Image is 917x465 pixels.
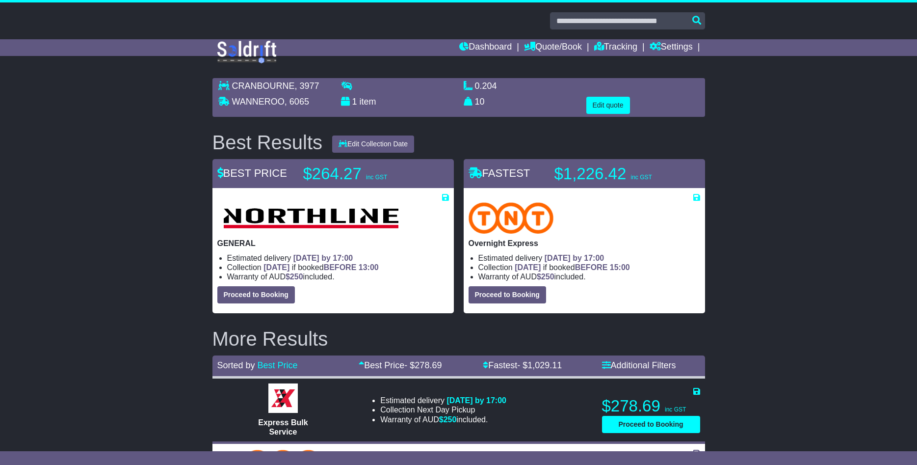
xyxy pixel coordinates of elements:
[475,97,485,107] span: 10
[469,202,554,234] img: TNT Domestic: Overnight Express
[602,396,700,416] p: $278.69
[602,360,676,370] a: Additional Filters
[483,360,562,370] a: Fastest- $1,029.11
[469,167,530,179] span: FASTEST
[417,406,475,414] span: Next Day Pickup
[665,406,686,413] span: inc GST
[227,253,449,263] li: Estimated delivery
[537,273,554,281] span: $
[469,239,700,248] p: Overnight Express
[545,254,604,262] span: [DATE] by 17:00
[295,81,319,91] span: , 3977
[475,81,497,91] span: 0.204
[517,360,562,370] span: - $
[217,360,255,370] span: Sorted by
[217,286,295,303] button: Proceed to Booking
[444,415,457,424] span: 250
[208,132,328,153] div: Best Results
[527,360,562,370] span: 1,029.11
[515,263,629,272] span: if booked
[352,97,357,107] span: 1
[446,396,506,405] span: [DATE] by 17:00
[478,272,700,281] li: Warranty of AUD included.
[332,136,414,153] button: Edit Collection Date
[515,263,541,272] span: [DATE]
[258,418,308,436] span: Express Bulk Service
[232,97,285,107] span: WANNEROO
[217,202,404,234] img: Northline Distribution: GENERAL
[303,164,426,184] p: $264.27
[290,273,303,281] span: 250
[404,360,442,370] span: - $
[263,263,289,272] span: [DATE]
[263,263,378,272] span: if booked
[524,39,582,56] a: Quote/Book
[227,272,449,281] li: Warranty of AUD included.
[415,360,442,370] span: 278.69
[478,253,700,263] li: Estimated delivery
[232,81,295,91] span: CRANBOURNE
[459,39,512,56] a: Dashboard
[602,416,700,433] button: Proceed to Booking
[554,164,677,184] p: $1,226.42
[258,360,298,370] a: Best Price
[380,396,506,405] li: Estimated delivery
[359,263,379,272] span: 13:00
[594,39,637,56] a: Tracking
[286,273,303,281] span: $
[360,97,376,107] span: item
[217,239,449,248] p: GENERAL
[217,167,287,179] span: BEST PRICE
[212,328,705,350] h2: More Results
[630,174,652,181] span: inc GST
[478,263,700,272] li: Collection
[610,263,630,272] span: 15:00
[380,415,506,424] li: Warranty of AUD included.
[575,263,608,272] span: BEFORE
[285,97,309,107] span: , 6065
[268,383,298,413] img: Border Express: Express Bulk Service
[324,263,357,272] span: BEFORE
[366,174,387,181] span: inc GST
[541,273,554,281] span: 250
[293,254,353,262] span: [DATE] by 17:00
[380,405,506,414] li: Collection
[439,415,457,424] span: $
[469,286,546,303] button: Proceed to Booking
[359,360,442,370] a: Best Price- $278.69
[227,263,449,272] li: Collection
[650,39,693,56] a: Settings
[586,97,630,114] button: Edit quote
